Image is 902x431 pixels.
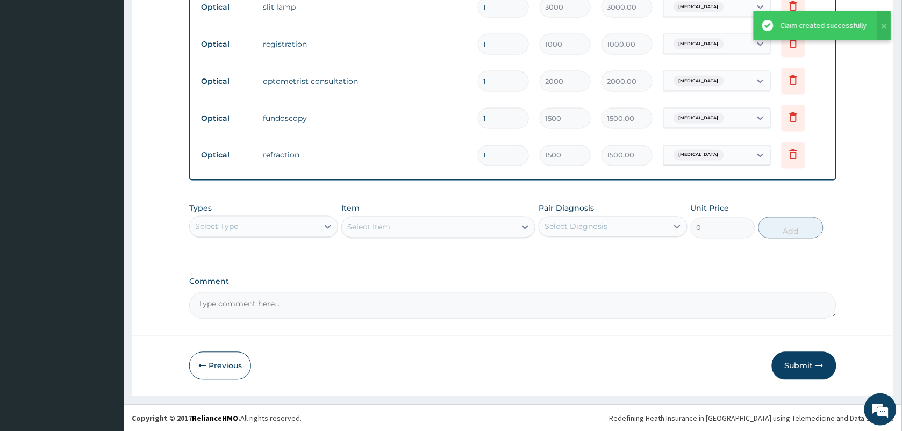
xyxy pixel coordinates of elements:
[781,20,867,31] div: Claim created successfully
[176,5,202,31] div: Minimize live chat window
[674,39,724,49] span: [MEDICAL_DATA]
[772,352,836,380] button: Submit
[132,414,240,423] strong: Copyright © 2017 .
[5,293,205,331] textarea: Type your message and hit 'Enter'
[62,135,148,244] span: We're online!
[674,2,724,12] span: [MEDICAL_DATA]
[196,109,257,128] td: Optical
[196,34,257,54] td: Optical
[610,413,894,424] div: Redefining Heath Insurance in [GEOGRAPHIC_DATA] using Telemedicine and Data Science!
[257,33,473,55] td: registration
[257,70,473,92] td: optometrist consultation
[20,54,44,81] img: d_794563401_company_1708531726252_794563401
[195,221,238,232] div: Select Type
[189,352,251,380] button: Previous
[257,107,473,129] td: fundoscopy
[539,203,594,214] label: Pair Diagnosis
[691,203,729,214] label: Unit Price
[196,71,257,91] td: Optical
[189,277,836,286] label: Comment
[758,217,823,239] button: Add
[189,204,212,213] label: Types
[56,60,181,74] div: Chat with us now
[192,414,238,423] a: RelianceHMO
[341,203,360,214] label: Item
[196,146,257,166] td: Optical
[545,221,607,232] div: Select Diagnosis
[674,113,724,124] span: [MEDICAL_DATA]
[674,150,724,161] span: [MEDICAL_DATA]
[674,76,724,87] span: [MEDICAL_DATA]
[257,145,473,166] td: refraction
